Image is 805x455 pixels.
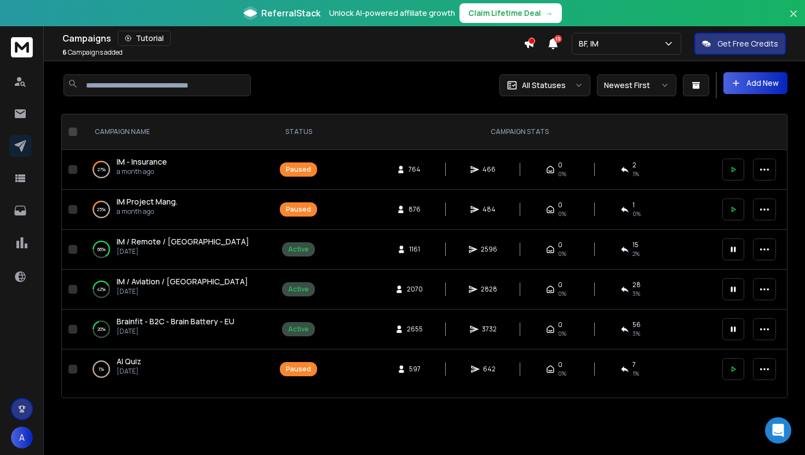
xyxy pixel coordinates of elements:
p: Campaigns added [62,48,123,57]
td: 66%IM / Remote / [GEOGRAPHIC_DATA][DATE] [82,230,273,270]
th: STATUS [273,114,324,150]
span: ReferralStack [261,7,320,20]
div: Paused [286,205,311,214]
p: Unlock AI-powered affiliate growth [329,8,455,19]
p: 27 % [97,164,106,175]
span: 1 % [633,369,639,378]
p: a month ago [117,167,167,176]
div: Campaigns [62,31,524,46]
div: Active [288,325,309,334]
span: 0 [558,320,562,329]
span: 0% [558,329,566,338]
span: 642 [483,365,496,374]
span: 15 [633,241,639,249]
span: 56 [633,320,641,329]
span: 0 [558,360,562,369]
button: Add New [723,72,787,94]
p: All Statuses [522,80,566,91]
p: 20 % [97,324,106,335]
p: a month ago [117,207,177,216]
th: CAMPAIGN STATS [324,114,716,150]
span: 0% [558,369,566,378]
span: 0 [558,241,562,249]
span: 0 [558,201,562,209]
button: Claim Lifetime Deal→ [459,3,562,23]
button: Tutorial [118,31,171,46]
p: BF, IM [579,38,603,49]
span: 28 [633,281,641,289]
span: 3 % [633,329,640,338]
div: Paused [286,165,311,174]
p: [DATE] [117,367,141,376]
span: 2655 [407,325,423,334]
span: 2596 [481,245,497,254]
span: 0 [558,161,562,170]
span: 597 [409,365,421,374]
button: Newest First [597,74,676,96]
p: [DATE] [117,287,248,296]
a: IM / Aviation / [GEOGRAPHIC_DATA] [117,276,248,287]
p: 42 % [97,284,106,295]
div: Paused [286,365,311,374]
span: 1161 [409,245,420,254]
a: IM - Insurance [117,156,167,167]
button: Close banner [786,7,801,33]
button: Get Free Credits [694,33,786,55]
p: Get Free Credits [717,38,778,49]
td: 1%AI Quiz[DATE] [82,349,273,389]
span: 484 [482,205,496,214]
span: 876 [409,205,421,214]
span: 15 [554,35,562,43]
span: 764 [409,165,421,174]
span: → [545,8,553,19]
p: 1 % [99,364,104,375]
span: 2 [633,161,636,170]
td: 25%IM Project Mang.a month ago [82,190,273,230]
a: AI Quiz [117,356,141,367]
span: 2828 [481,285,497,294]
th: CAMPAIGN NAME [82,114,273,150]
span: 2 % [633,249,640,258]
div: Active [288,245,309,254]
span: 6 [62,48,67,57]
span: 466 [482,165,496,174]
a: IM Project Mang. [117,196,177,207]
span: 3 % [633,289,640,298]
span: 2070 [407,285,423,294]
button: A [11,427,33,448]
span: 1 [633,201,635,209]
div: Open Intercom Messenger [765,417,791,444]
div: Active [288,285,309,294]
span: 0% [558,249,566,258]
a: Brainfit - B2C - Brain Battery - EU [117,316,234,327]
td: 42%IM / Aviation / [GEOGRAPHIC_DATA][DATE] [82,270,273,310]
span: 0 % [633,209,641,218]
a: IM / Remote / [GEOGRAPHIC_DATA] [117,236,249,247]
span: 3732 [482,325,497,334]
td: 27%IM - Insurancea month ago [82,150,273,190]
span: 0 [558,281,562,289]
td: 20%Brainfit - B2C - Brain Battery - EU[DATE] [82,310,273,349]
span: 1 % [633,170,639,178]
p: 66 % [97,244,106,255]
span: 0% [558,209,566,218]
span: 0% [558,289,566,298]
span: 7 [633,360,636,369]
span: 0% [558,170,566,178]
p: [DATE] [117,247,249,256]
p: [DATE] [117,327,234,336]
p: 25 % [97,204,106,215]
